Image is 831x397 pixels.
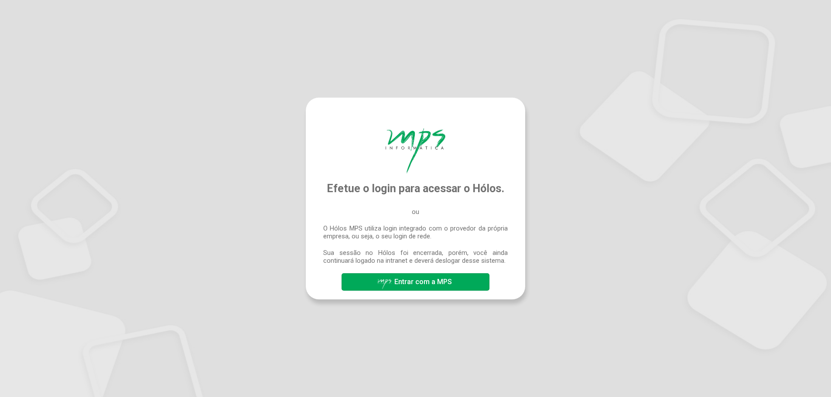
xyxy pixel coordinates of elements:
[342,273,489,291] button: Entrar com a MPS
[386,128,445,173] img: Hólos Mps Digital
[394,278,452,286] span: Entrar com a MPS
[412,208,419,216] span: ou
[323,224,508,240] span: O Hólos MPS utiliza login integrado com o provedor da própria empresa, ou seja, o seu login de rede.
[327,182,504,195] span: Efetue o login para acessar o Hólos.
[323,249,508,265] span: Sua sessão no Hólos foi encerrada, porém, você ainda continuará logado na intranet e deverá deslo...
